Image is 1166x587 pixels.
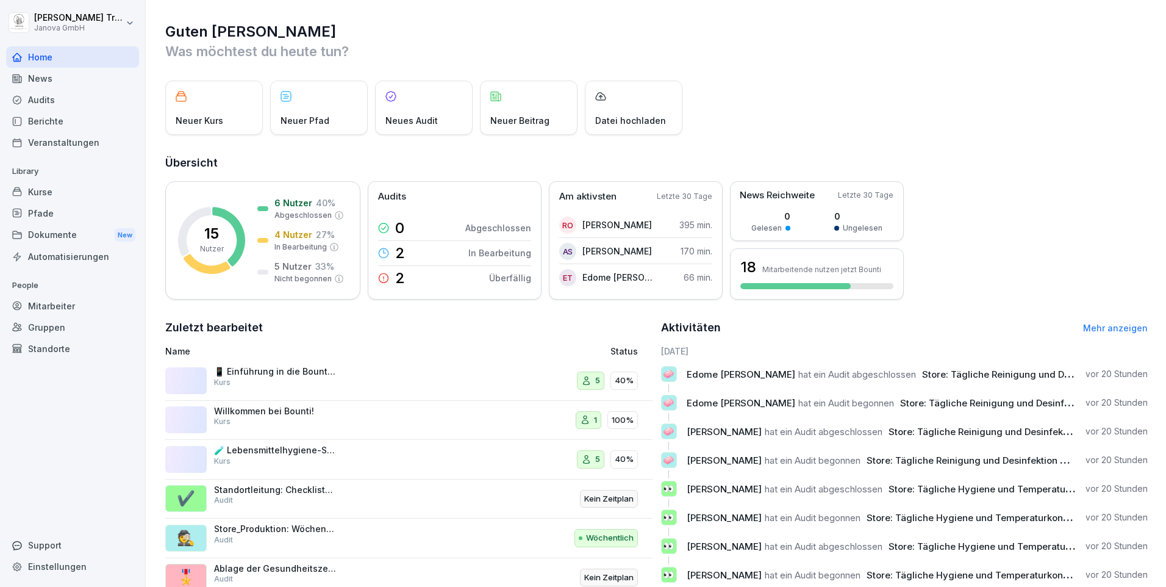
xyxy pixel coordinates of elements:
[214,406,336,417] p: Willkommen bei Bounti!
[663,394,674,411] p: 🧼
[687,512,762,524] span: [PERSON_NAME]
[465,221,531,234] p: Abgeschlossen
[610,345,638,358] p: Status
[6,181,139,203] a: Kurse
[900,397,1137,409] span: Store: Tägliche Reinigung und Desinfektion der Filiale
[687,397,795,409] span: Edome [PERSON_NAME]
[214,524,336,535] p: Store_Produktion: Wöchentliche Kontrolle auf Schädlinge
[595,453,600,466] p: 5
[6,110,139,132] div: Berichte
[34,24,123,32] p: Janova GmbH
[663,452,674,469] p: 🧼
[214,416,231,427] p: Kurs
[6,203,139,224] a: Pfade
[177,527,195,549] p: 🕵️
[395,271,405,286] p: 2
[612,414,634,427] p: 100%
[34,13,123,23] p: [PERSON_NAME] Trautmann
[490,114,549,127] p: Neuer Beitrag
[316,228,335,241] p: 27 %
[798,397,894,409] span: hat ein Audit begonnen
[200,243,224,254] p: Nutzer
[663,480,674,497] p: 👀
[1086,454,1148,466] p: vor 20 Stunden
[1086,511,1148,524] p: vor 20 Stunden
[165,401,653,441] a: Willkommen bei Bounti!Kurs1100%
[274,242,327,253] p: In Bearbeitung
[765,512,860,524] span: hat ein Audit begonnen
[751,223,782,234] p: Gelesen
[765,483,882,495] span: hat ein Audit abgeschlossen
[834,210,882,223] p: 0
[1086,397,1148,409] p: vor 20 Stunden
[740,189,815,203] p: News Reichweite
[684,271,712,284] p: 66 min.
[281,114,329,127] p: Neuer Pfad
[615,375,634,387] p: 40%
[165,22,1148,41] h1: Guten [PERSON_NAME]
[274,260,312,273] p: 5 Nutzer
[615,453,634,466] p: 40%
[6,68,139,89] a: News
[765,426,882,438] span: hat ein Audit abgeschlossen
[765,541,882,552] span: hat ein Audit abgeschlossen
[798,369,916,380] span: hat ein Audit abgeschlossen
[204,226,219,241] p: 15
[165,440,653,480] a: 🧪 Lebensmittelhygiene-Schulung nach LMHVKurs540%
[1086,483,1148,495] p: vor 20 Stunden
[115,228,135,242] div: New
[687,455,762,466] span: [PERSON_NAME]
[559,269,576,286] div: ET
[274,228,312,241] p: 4 Nutzer
[559,243,576,260] div: AS
[559,190,617,204] p: Am aktivsten
[6,89,139,110] a: Audits
[1086,540,1148,552] p: vor 20 Stunden
[468,247,531,259] p: In Bearbeitung
[6,162,139,181] p: Library
[395,221,404,236] p: 0
[274,210,332,221] p: Abgeschlossen
[176,114,223,127] p: Neuer Kurs
[843,223,882,234] p: Ungelesen
[762,265,881,274] p: Mitarbeitende nutzen jetzt Bounti
[214,484,336,495] p: Standortleitung: Checkliste 3.5.2 Store
[385,114,438,127] p: Neues Audit
[6,317,139,338] div: Gruppen
[867,569,1158,581] span: Store: Tägliche Hygiene und Temperaturkontrolle bis 12.00 Mittag
[687,483,762,495] span: [PERSON_NAME]
[378,190,406,204] p: Audits
[6,132,139,153] a: Veranstaltungen
[6,556,139,577] div: Einstellungen
[165,361,653,401] a: 📱 Einführung in die Bounti AppKurs540%
[663,538,674,555] p: 👀
[922,369,1159,380] span: Store: Tägliche Reinigung und Desinfektion der Filiale
[595,375,600,387] p: 5
[663,566,674,583] p: 👀
[663,366,674,383] p: 🧼
[6,246,139,267] a: Automatisierungen
[657,191,712,202] p: Letzte 30 Tage
[165,519,653,558] a: 🕵️Store_Produktion: Wöchentliche Kontrolle auf SchädlingeAuditWöchentlich
[663,509,674,526] p: 👀
[584,572,634,584] p: Kein Zeitplan
[214,456,231,467] p: Kurs
[681,245,712,257] p: 170 min.
[6,46,139,68] a: Home
[765,569,860,581] span: hat ein Audit begonnen
[214,366,336,377] p: 📱 Einführung in die Bounti App
[165,41,1148,61] p: Was möchtest du heute tun?
[214,535,233,546] p: Audit
[489,272,531,284] p: Überfällig
[6,338,139,359] div: Standorte
[765,455,860,466] span: hat ein Audit begonnen
[165,480,653,519] a: ✔️Standortleitung: Checkliste 3.5.2 StoreAuditKein Zeitplan
[687,541,762,552] span: [PERSON_NAME]
[214,495,233,506] p: Audit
